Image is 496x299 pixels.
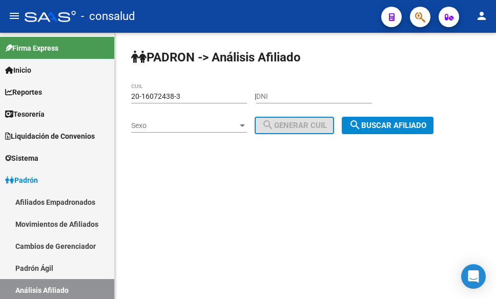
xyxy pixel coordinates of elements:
[255,117,334,134] button: Generar CUIL
[81,5,135,28] span: - consalud
[5,131,95,142] span: Liquidación de Convenios
[131,50,301,65] strong: PADRON -> Análisis Afiliado
[461,264,486,289] div: Open Intercom Messenger
[131,92,380,130] div: |
[131,121,238,130] span: Sexo
[349,119,361,131] mat-icon: search
[5,153,38,164] span: Sistema
[5,109,45,120] span: Tesorería
[342,117,433,134] button: Buscar afiliado
[5,42,58,54] span: Firma Express
[476,10,488,22] mat-icon: person
[8,10,20,22] mat-icon: menu
[262,119,274,131] mat-icon: search
[262,121,327,130] span: Generar CUIL
[5,87,42,98] span: Reportes
[349,121,426,130] span: Buscar afiliado
[5,175,38,186] span: Padrón
[5,65,31,76] span: Inicio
